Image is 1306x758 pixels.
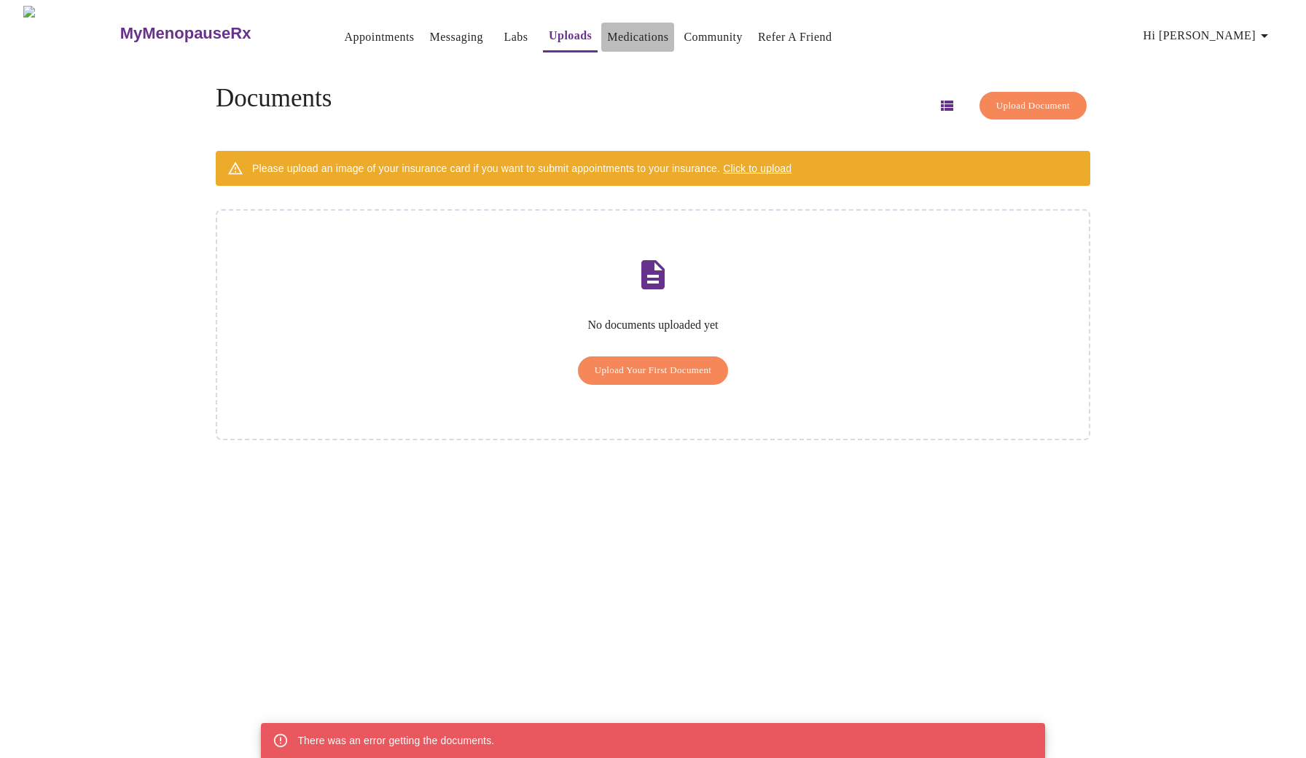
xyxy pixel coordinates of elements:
[1138,21,1279,50] button: Hi [PERSON_NAME]
[504,27,528,47] a: Labs
[23,6,118,60] img: MyMenopauseRx Logo
[549,26,592,46] a: Uploads
[601,23,674,52] button: Medications
[338,23,420,52] button: Appointments
[216,84,332,113] h4: Documents
[1143,26,1273,46] span: Hi [PERSON_NAME]
[980,92,1087,120] button: Upload Document
[595,362,712,379] span: Upload Your First Document
[118,8,309,59] a: MyMenopauseRx
[252,155,791,181] div: Please upload an image of your insurance card if you want to submit appointments to your insurance.
[678,23,748,52] button: Community
[344,27,414,47] a: Appointments
[430,27,483,47] a: Messaging
[752,23,838,52] button: Refer a Friend
[120,24,251,43] h3: MyMenopauseRx
[424,23,489,52] button: Messaging
[493,23,539,52] button: Labs
[578,356,729,385] button: Upload Your First Document
[758,27,832,47] a: Refer a Friend
[235,319,1071,332] p: No documents uploaded yet
[684,27,743,47] a: Community
[723,163,791,174] span: Click to upload
[607,27,668,47] a: Medications
[996,98,1070,114] span: Upload Document
[929,88,964,123] button: Switch to list view
[297,727,494,754] div: There was an error getting the documents.
[543,21,598,52] button: Uploads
